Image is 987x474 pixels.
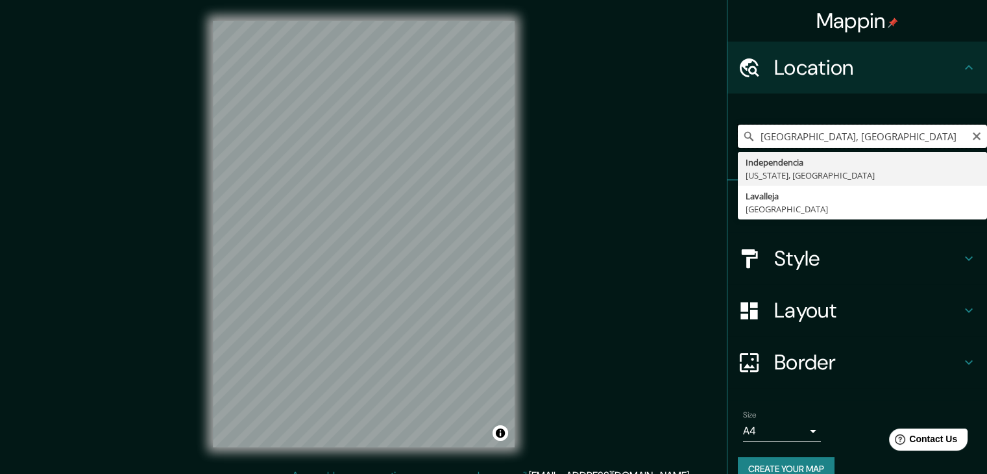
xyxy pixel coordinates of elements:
div: Style [727,232,987,284]
h4: Border [774,349,961,375]
div: [GEOGRAPHIC_DATA] [746,203,979,216]
div: Pins [727,181,987,232]
h4: Location [774,55,961,81]
h4: Layout [774,297,961,323]
div: [US_STATE], [GEOGRAPHIC_DATA] [746,169,979,182]
button: Clear [971,129,982,142]
h4: Style [774,245,961,271]
div: Border [727,336,987,388]
div: A4 [743,421,821,442]
div: Layout [727,284,987,336]
div: Independencia [746,156,979,169]
div: Location [727,42,987,94]
h4: Pins [774,193,961,219]
iframe: Help widget launcher [871,423,973,460]
button: Toggle attribution [493,425,508,441]
h4: Mappin [816,8,899,34]
label: Size [743,410,757,421]
input: Pick your city or area [738,125,987,148]
canvas: Map [213,21,515,447]
div: Lavalleja [746,190,979,203]
img: pin-icon.png [888,18,898,28]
